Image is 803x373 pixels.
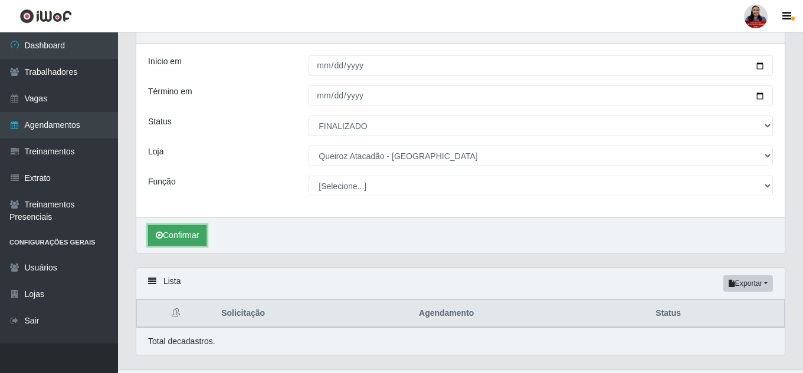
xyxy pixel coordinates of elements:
[148,85,192,98] label: Término em
[648,300,784,328] th: Status
[412,300,648,328] th: Agendamento
[214,300,412,328] th: Solicitação
[148,55,182,68] label: Início em
[723,275,773,292] button: Exportar
[148,335,215,348] p: Total de cadastros.
[136,268,785,299] div: Lista
[309,85,773,106] input: 00/00/0000
[309,55,773,76] input: 00/00/0000
[148,176,176,188] label: Função
[19,9,72,24] img: CoreUI Logo
[148,146,163,158] label: Loja
[148,115,172,128] label: Status
[148,225,207,246] button: Confirmar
